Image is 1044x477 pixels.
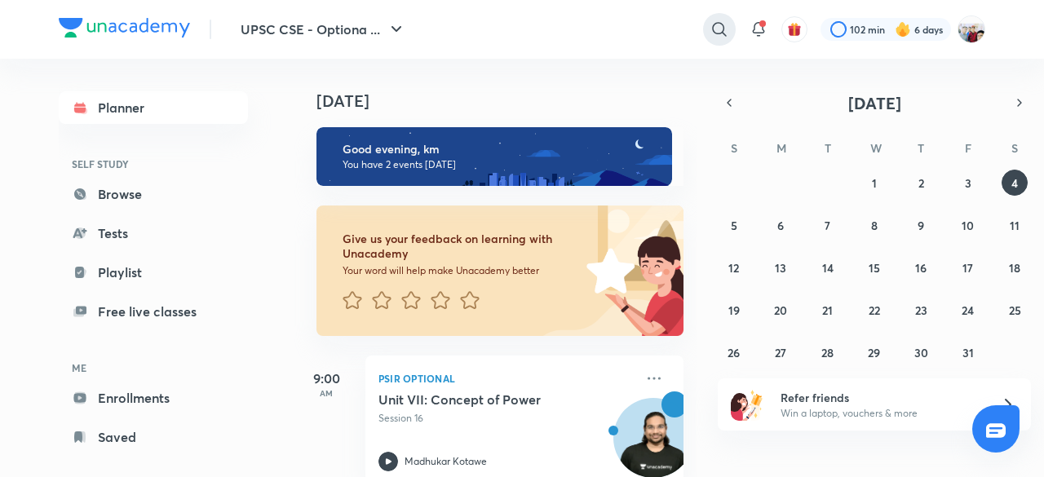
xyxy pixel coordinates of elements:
abbr: October 14, 2025 [822,260,834,276]
button: October 7, 2025 [815,212,841,238]
button: October 17, 2025 [955,254,981,280]
abbr: October 1, 2025 [872,175,877,191]
p: Session 16 [378,411,635,426]
button: October 22, 2025 [861,297,887,323]
button: October 23, 2025 [908,297,934,323]
abbr: October 26, 2025 [728,345,740,360]
abbr: October 28, 2025 [821,345,834,360]
p: AM [294,388,359,398]
a: Free live classes [59,295,248,328]
abbr: October 6, 2025 [777,218,784,233]
img: Company Logo [59,18,190,38]
button: October 13, 2025 [768,254,794,280]
abbr: October 11, 2025 [1010,218,1020,233]
button: October 10, 2025 [955,212,981,238]
button: October 12, 2025 [721,254,747,280]
button: October 31, 2025 [955,339,981,365]
img: referral [731,388,763,421]
img: evening [316,127,672,186]
img: feedback_image [531,205,683,336]
img: km swarthi [958,15,985,43]
h6: Refer friends [781,389,981,406]
a: Playlist [59,256,248,289]
button: October 20, 2025 [768,297,794,323]
abbr: October 25, 2025 [1009,303,1021,318]
button: UPSC CSE - Optiona ... [231,13,416,46]
button: October 11, 2025 [1002,212,1028,238]
button: October 3, 2025 [955,170,981,196]
abbr: October 23, 2025 [915,303,927,318]
abbr: October 30, 2025 [914,345,928,360]
a: Planner [59,91,248,124]
abbr: Wednesday [870,140,882,156]
p: You have 2 events [DATE] [343,158,657,171]
button: October 27, 2025 [768,339,794,365]
button: avatar [781,16,807,42]
button: October 6, 2025 [768,212,794,238]
h6: ME [59,354,248,382]
abbr: October 10, 2025 [962,218,974,233]
button: October 21, 2025 [815,297,841,323]
abbr: October 16, 2025 [915,260,927,276]
h5: 9:00 [294,369,359,388]
a: Tests [59,217,248,250]
a: Saved [59,421,248,453]
button: October 18, 2025 [1002,254,1028,280]
h6: Give us your feedback on learning with Unacademy [343,232,581,261]
abbr: October 7, 2025 [825,218,830,233]
abbr: October 27, 2025 [775,345,786,360]
h5: Unit VII: Concept of Power [378,391,582,408]
abbr: October 9, 2025 [918,218,924,233]
abbr: Monday [776,140,786,156]
p: Win a laptop, vouchers & more [781,406,981,421]
button: October 29, 2025 [861,339,887,365]
a: Browse [59,178,248,210]
img: streak [895,21,911,38]
button: October 5, 2025 [721,212,747,238]
abbr: Tuesday [825,140,831,156]
p: Madhukar Kotawe [405,454,487,469]
abbr: Saturday [1011,140,1018,156]
abbr: Thursday [918,140,924,156]
img: avatar [787,22,802,37]
button: October 24, 2025 [955,297,981,323]
abbr: October 19, 2025 [728,303,740,318]
p: PSIR Optional [378,369,635,388]
span: [DATE] [848,92,901,114]
a: Company Logo [59,18,190,42]
abbr: October 18, 2025 [1009,260,1020,276]
abbr: October 21, 2025 [822,303,833,318]
abbr: October 15, 2025 [869,260,880,276]
h6: Good evening, km [343,142,657,157]
abbr: October 13, 2025 [775,260,786,276]
abbr: Sunday [731,140,737,156]
button: October 26, 2025 [721,339,747,365]
a: Enrollments [59,382,248,414]
abbr: October 8, 2025 [871,218,878,233]
button: October 2, 2025 [908,170,934,196]
abbr: October 20, 2025 [774,303,787,318]
abbr: October 3, 2025 [965,175,971,191]
abbr: October 24, 2025 [962,303,974,318]
button: October 19, 2025 [721,297,747,323]
abbr: October 5, 2025 [731,218,737,233]
abbr: October 29, 2025 [868,345,880,360]
h6: SELF STUDY [59,150,248,178]
button: October 9, 2025 [908,212,934,238]
abbr: October 4, 2025 [1011,175,1018,191]
button: [DATE] [741,91,1008,114]
button: October 30, 2025 [908,339,934,365]
button: October 1, 2025 [861,170,887,196]
abbr: October 31, 2025 [962,345,974,360]
button: October 8, 2025 [861,212,887,238]
button: October 25, 2025 [1002,297,1028,323]
button: October 28, 2025 [815,339,841,365]
button: October 14, 2025 [815,254,841,280]
h4: [DATE] [316,91,700,111]
abbr: October 12, 2025 [728,260,739,276]
abbr: October 17, 2025 [962,260,973,276]
p: Your word will help make Unacademy better [343,264,581,277]
abbr: Friday [965,140,971,156]
button: October 15, 2025 [861,254,887,280]
button: October 16, 2025 [908,254,934,280]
